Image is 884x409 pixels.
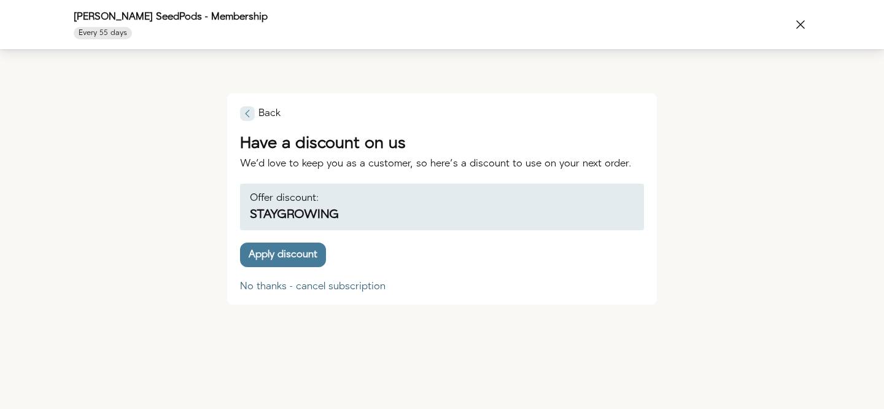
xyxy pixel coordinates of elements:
button: Apply discount [240,243,326,267]
span: Every 55 days [79,28,127,38]
span: Offer discount: [250,191,319,205]
div: Apply discount [249,250,317,260]
span: We’d love to keep you as a customer, so here’s a discount to use on your next order. [240,157,631,171]
div: No thanks - cancel subscription [240,282,386,292]
span: Back [258,106,281,120]
div: Have a discount on us [240,136,644,152]
span: Support [26,9,70,20]
span: STAYGROWING [250,206,339,223]
span: Back [240,106,281,121]
span: [PERSON_NAME] SeedPods - Membership [74,10,268,24]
